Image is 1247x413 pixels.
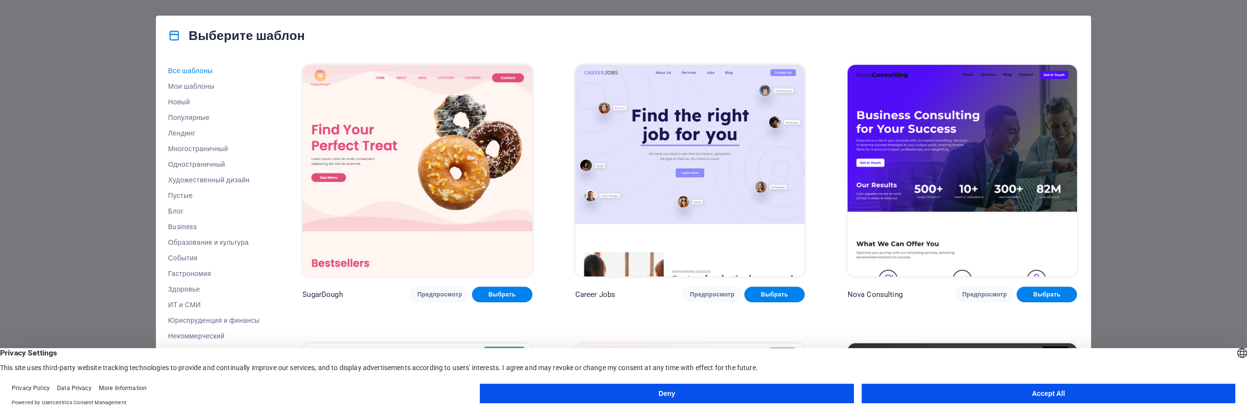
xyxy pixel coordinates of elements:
[168,328,260,344] button: Некоммерческий
[168,145,260,153] span: Многостраничный
[575,65,805,276] img: Career Jobs
[1017,287,1077,302] button: Выбрать
[168,207,260,215] span: Блог
[168,313,260,328] button: Юриспруденция и финансы
[168,203,260,219] button: Блог
[168,235,260,250] button: Образование и культура
[168,110,260,125] button: Популярные
[168,160,260,168] span: Одностраничный
[168,67,260,75] span: Все шаблоны
[168,238,260,246] span: Образование и культура
[690,291,735,298] span: Предпросмотр
[168,192,260,199] span: Пустые
[168,63,260,79] button: Все шаблоны
[302,65,532,276] img: SugarDough
[417,291,462,298] span: Предпросмотр
[575,290,616,299] p: Career Jobs
[168,79,260,94] button: Мои шаблоны
[848,65,1077,276] img: Nova Consulting
[168,250,260,266] button: События
[168,344,260,359] button: Производительность
[410,287,470,302] button: Предпросмотр
[752,291,797,298] span: Выбрать
[963,291,1007,298] span: Предпросмотр
[168,172,260,188] button: Художественный дизайн
[682,287,742,302] button: Предпросмотр
[168,332,260,340] span: Некоммерческий
[1024,291,1069,298] span: Выбрать
[168,129,260,137] span: Лендинг
[168,114,260,121] span: Популярные
[168,223,260,231] span: Business
[168,316,260,324] span: Юриспруденция и финансы
[168,94,260,110] button: Новый
[472,287,532,302] button: Выбрать
[168,82,260,90] span: Мои шаблоны
[168,188,260,203] button: Пустые
[744,287,805,302] button: Выбрать
[168,28,305,43] h4: Выберите шаблон
[168,266,260,281] button: Гастрономия
[168,176,260,184] span: Художественный дизайн
[168,125,260,141] button: Лендинг
[168,270,260,277] span: Гастрономия
[480,291,525,298] span: Выбрать
[168,157,260,172] button: Одностраничный
[168,285,260,293] span: Здоровье
[168,254,260,262] span: События
[168,219,260,235] button: Business
[168,141,260,157] button: Многостраничный
[848,290,903,299] p: Nova Consulting
[168,281,260,297] button: Здоровье
[168,297,260,313] button: ИТ и СМИ
[302,290,342,299] p: SugarDough
[168,301,260,309] span: ИТ и СМИ
[955,287,1015,302] button: Предпросмотр
[168,98,260,106] span: Новый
